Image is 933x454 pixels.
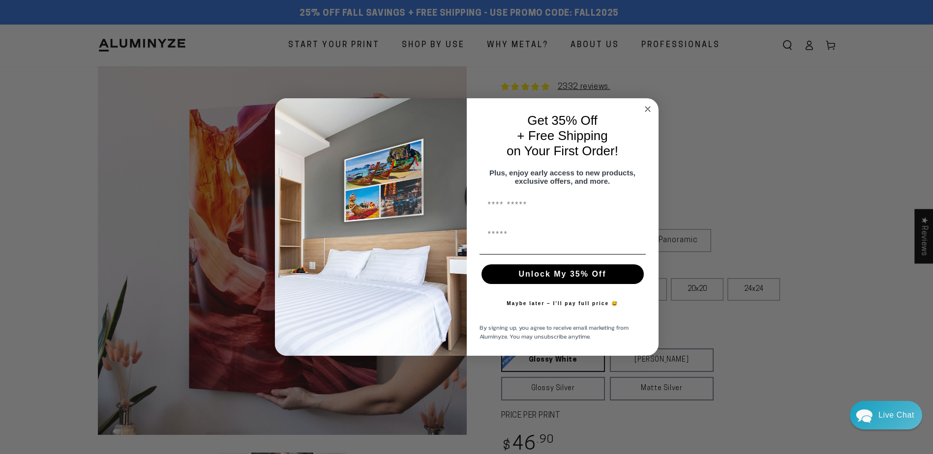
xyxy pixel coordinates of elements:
[850,401,922,429] div: Chat widget toggle
[527,113,598,128] span: Get 35% Off
[482,264,644,284] button: Unlock My 35% Off
[878,401,914,429] div: Contact Us Directly
[275,98,467,356] img: 728e4f65-7e6c-44e2-b7d1-0292a396982f.jpeg
[489,169,635,185] span: Plus, enjoy early access to new products, exclusive offers, and more.
[642,103,654,115] button: Close dialog
[507,143,618,158] span: on Your First Order!
[480,323,629,341] span: By signing up, you agree to receive email marketing from Aluminyze. You may unsubscribe anytime.
[517,128,607,143] span: + Free Shipping
[502,294,623,313] button: Maybe later – I’ll pay full price 😅
[480,254,646,255] img: underline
